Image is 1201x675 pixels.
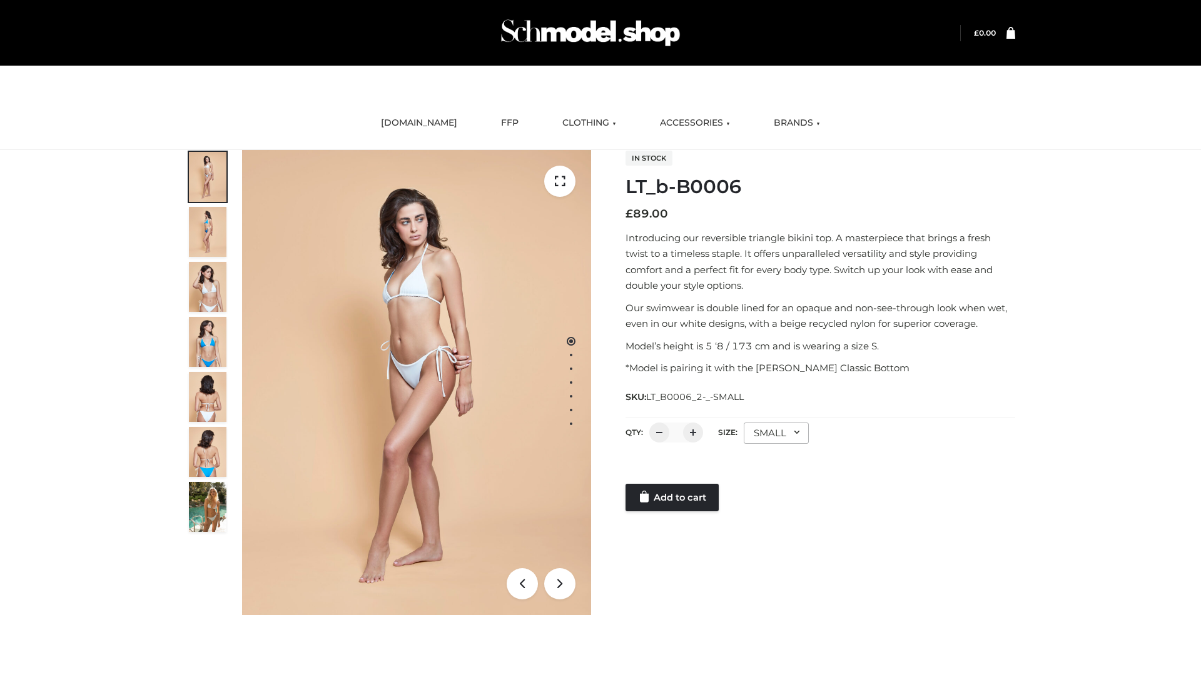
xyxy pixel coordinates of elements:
[626,427,643,437] label: QTY:
[492,109,528,137] a: FFP
[189,207,226,257] img: ArielClassicBikiniTop_CloudNine_AzureSky_OW114ECO_2-scaled.jpg
[626,360,1015,376] p: *Model is pairing it with the [PERSON_NAME] Classic Bottom
[974,28,996,37] a: £0.00
[626,230,1015,294] p: Introducing our reversible triangle bikini top. A masterpiece that brings a fresh twist to a time...
[189,317,226,367] img: ArielClassicBikiniTop_CloudNine_AzureSky_OW114ECO_4-scaled.jpg
[242,150,591,615] img: ArielClassicBikiniTop_CloudNine_AzureSky_OW114ECO_1
[189,482,226,532] img: Arieltop_CloudNine_AzureSky2.jpg
[626,207,633,221] span: £
[189,427,226,477] img: ArielClassicBikiniTop_CloudNine_AzureSky_OW114ECO_8-scaled.jpg
[497,8,684,57] img: Schmodel Admin 964
[744,422,809,444] div: SMALL
[626,207,668,221] bdi: 89.00
[646,391,744,402] span: LT_B0006_2-_-SMALL
[764,109,829,137] a: BRANDS
[189,152,226,202] img: ArielClassicBikiniTop_CloudNine_AzureSky_OW114ECO_1-scaled.jpg
[372,109,467,137] a: [DOMAIN_NAME]
[626,338,1015,354] p: Model’s height is 5 ‘8 / 173 cm and is wearing a size S.
[626,389,745,404] span: SKU:
[626,176,1015,198] h1: LT_b-B0006
[718,427,737,437] label: Size:
[974,28,979,37] span: £
[651,109,739,137] a: ACCESSORIES
[553,109,626,137] a: CLOTHING
[626,484,719,511] a: Add to cart
[189,372,226,422] img: ArielClassicBikiniTop_CloudNine_AzureSky_OW114ECO_7-scaled.jpg
[974,28,996,37] bdi: 0.00
[189,262,226,312] img: ArielClassicBikiniTop_CloudNine_AzureSky_OW114ECO_3-scaled.jpg
[626,300,1015,332] p: Our swimwear is double lined for an opaque and non-see-through look when wet, even in our white d...
[626,151,672,166] span: In stock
